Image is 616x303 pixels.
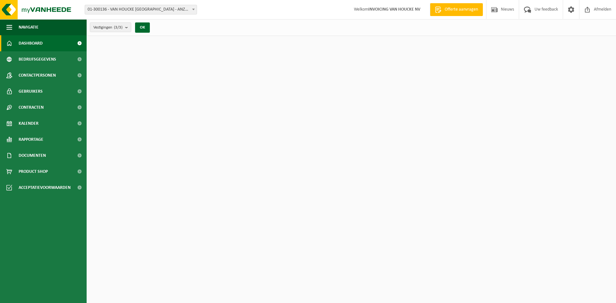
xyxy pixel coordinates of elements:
span: Vestigingen [93,23,123,32]
button: OK [135,22,150,33]
span: Kalender [19,115,38,131]
strong: INVOICING VAN HOUCKE NV [368,7,420,12]
iframe: chat widget [3,289,107,303]
span: 01-300136 - VAN HOUCKE NV - ANZEGEM [85,5,197,14]
span: Offerte aanvragen [443,6,480,13]
span: Contactpersonen [19,67,56,83]
span: Acceptatievoorwaarden [19,180,71,196]
button: Vestigingen(3/3) [90,22,131,32]
span: Product Shop [19,164,48,180]
span: Rapportage [19,131,43,147]
span: Gebruikers [19,83,43,99]
span: Contracten [19,99,44,115]
a: Offerte aanvragen [430,3,483,16]
span: Dashboard [19,35,43,51]
span: Navigatie [19,19,38,35]
span: Documenten [19,147,46,164]
span: Bedrijfsgegevens [19,51,56,67]
count: (3/3) [114,25,123,29]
